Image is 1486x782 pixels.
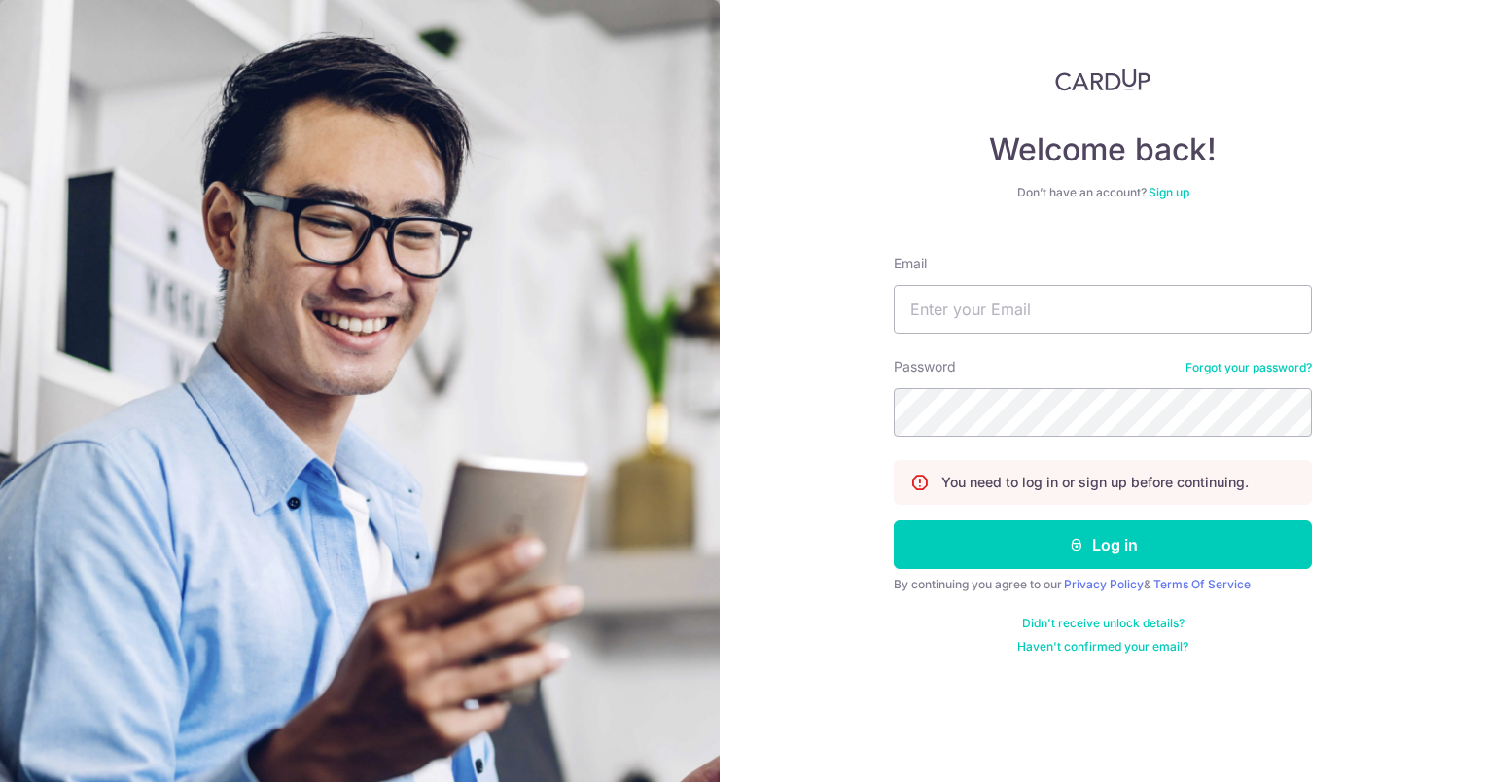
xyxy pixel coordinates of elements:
a: Terms Of Service [1153,577,1251,591]
h4: Welcome back! [894,130,1312,169]
button: Log in [894,520,1312,569]
p: You need to log in or sign up before continuing. [941,473,1249,492]
a: Forgot your password? [1185,360,1312,375]
a: Privacy Policy [1064,577,1144,591]
input: Enter your Email [894,285,1312,334]
a: Didn't receive unlock details? [1022,616,1185,631]
label: Email [894,254,927,273]
img: CardUp Logo [1055,68,1150,91]
a: Sign up [1149,185,1189,199]
div: By continuing you agree to our & [894,577,1312,592]
a: Haven't confirmed your email? [1017,639,1188,655]
div: Don’t have an account? [894,185,1312,200]
label: Password [894,357,956,376]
